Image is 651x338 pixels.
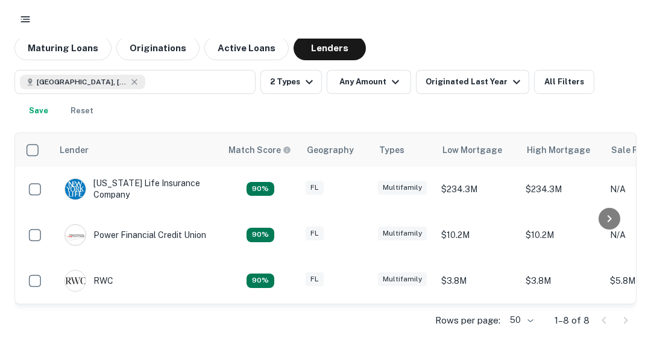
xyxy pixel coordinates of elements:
[204,36,289,60] button: Active Loans
[520,133,604,167] th: High Mortgage
[379,143,404,157] div: Types
[435,212,520,258] td: $10.2M
[14,36,112,60] button: Maturing Loans
[64,270,113,292] div: RWC
[534,70,594,94] button: All Filters
[378,181,427,195] div: Multifamily
[591,242,651,299] iframe: Chat Widget
[65,179,86,199] img: picture
[64,224,206,246] div: Power Financial Credit Union
[435,166,520,211] td: $234.3M
[307,143,354,157] div: Geography
[64,178,209,199] div: [US_STATE] Life Insurance Company
[37,77,127,87] span: [GEOGRAPHIC_DATA], [GEOGRAPHIC_DATA], [GEOGRAPHIC_DATA]
[426,75,524,89] div: Originated Last Year
[14,70,256,94] button: [GEOGRAPHIC_DATA], [GEOGRAPHIC_DATA], [GEOGRAPHIC_DATA]
[247,182,274,196] div: Capitalize uses an advanced AI algorithm to match your search with the best lender. The match sco...
[435,258,520,304] td: $3.8M
[520,258,604,304] td: $3.8M
[327,70,411,94] button: Any Amount
[555,313,590,328] p: 1–8 of 8
[63,99,101,123] button: Reset
[442,143,502,157] div: Low Mortgage
[372,133,435,167] th: Types
[228,143,291,157] div: Capitalize uses an advanced AI algorithm to match your search with the best lender. The match sco...
[247,228,274,242] div: Capitalize uses an advanced AI algorithm to match your search with the best lender. The match sco...
[520,212,604,258] td: $10.2M
[505,311,535,329] div: 50
[435,133,520,167] th: Low Mortgage
[306,272,324,286] div: FL
[116,36,200,60] button: Originations
[527,143,590,157] div: High Mortgage
[19,99,58,123] button: Save your search to get updates of matches that match your search criteria.
[65,271,86,291] img: picture
[52,133,221,167] th: Lender
[247,274,274,288] div: Capitalize uses an advanced AI algorithm to match your search with the best lender. The match sco...
[260,70,322,94] button: 2 Types
[416,70,529,94] button: Originated Last Year
[294,36,366,60] button: Lenders
[378,272,427,286] div: Multifamily
[228,143,289,157] h6: Match Score
[221,133,300,167] th: Capitalize uses an advanced AI algorithm to match your search with the best lender. The match sco...
[435,313,500,328] p: Rows per page:
[378,227,427,240] div: Multifamily
[306,181,324,195] div: FL
[520,166,604,211] td: $234.3M
[306,227,324,240] div: FL
[65,225,86,245] img: picture
[60,143,89,157] div: Lender
[300,133,372,167] th: Geography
